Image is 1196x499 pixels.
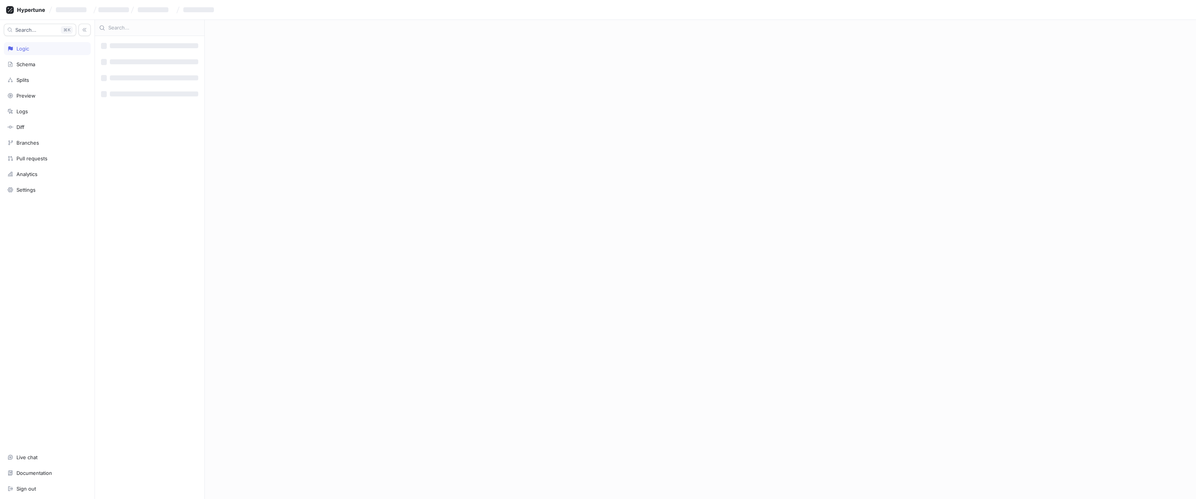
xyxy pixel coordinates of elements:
[16,187,36,193] div: Settings
[110,59,198,64] span: ‌
[108,24,200,32] input: Search...
[4,24,76,36] button: Search...K
[98,7,129,12] span: ‌
[16,61,35,67] div: Schema
[135,3,175,16] button: ‌
[110,75,198,80] span: ‌
[53,3,93,16] button: ‌
[180,3,220,16] button: ‌
[16,171,38,177] div: Analytics
[61,26,73,34] div: K
[101,43,107,49] span: ‌
[110,91,198,96] span: ‌
[101,59,107,65] span: ‌
[16,77,29,83] div: Splits
[101,75,107,81] span: ‌
[16,470,52,476] div: Documentation
[110,43,198,48] span: ‌
[16,124,24,130] div: Diff
[183,7,214,12] span: ‌
[16,155,47,161] div: Pull requests
[4,466,91,479] a: Documentation
[16,46,29,52] div: Logic
[16,486,36,492] div: Sign out
[138,7,168,12] span: ‌
[101,91,107,97] span: ‌
[16,93,36,99] div: Preview
[16,140,39,146] div: Branches
[16,454,38,460] div: Live chat
[16,108,28,114] div: Logs
[56,7,86,12] span: ‌
[15,28,36,32] span: Search...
